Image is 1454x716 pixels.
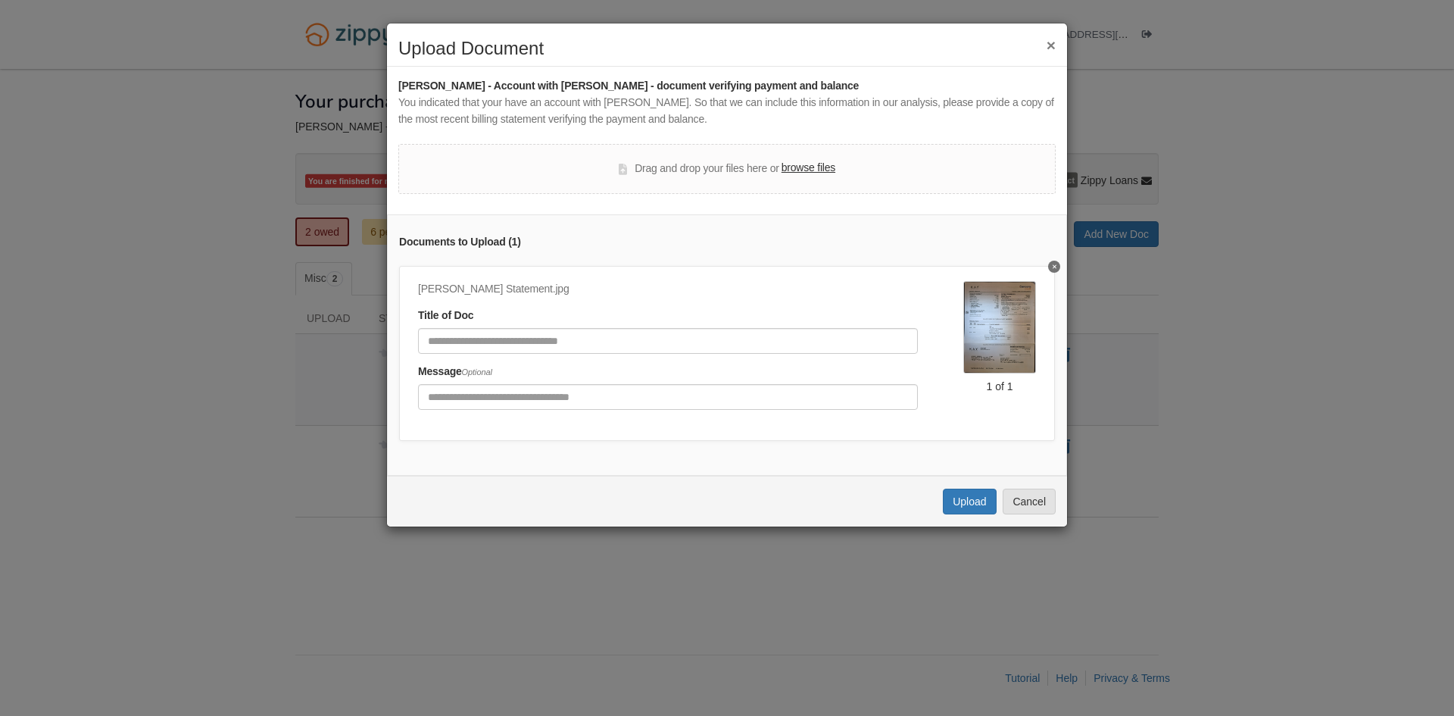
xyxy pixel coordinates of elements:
button: × [1047,37,1056,53]
label: browse files [782,160,835,177]
button: Cancel [1003,489,1056,514]
div: Documents to Upload ( 1 ) [399,234,1055,251]
label: Title of Doc [418,308,473,324]
div: [PERSON_NAME] - Account with [PERSON_NAME] - document verifying payment and balance [398,78,1056,95]
span: Optional [462,367,492,377]
button: Delete undefined [1048,261,1060,273]
input: Include any comments on this document [418,384,918,410]
div: [PERSON_NAME] Statement.jpg [418,281,918,298]
h2: Upload Document [398,39,1056,58]
div: Drag and drop your files here or [619,160,835,178]
label: Message [418,364,492,380]
button: Upload [943,489,996,514]
img: Kay Statement.jpg [963,281,1036,374]
div: You indicated that your have an account with [PERSON_NAME]. So that we can include this informati... [398,95,1056,128]
input: Document Title [418,328,918,354]
div: 1 of 1 [963,379,1036,394]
